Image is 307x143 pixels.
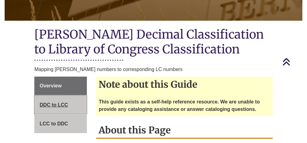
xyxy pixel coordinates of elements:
[34,96,87,114] a: DDC to LCC
[40,121,68,126] span: LCC to DDC
[34,67,182,72] span: Mapping [PERSON_NAME] numbers to corresponding LC numbers
[96,77,272,92] h2: Note about this Guide
[34,27,272,58] h1: [PERSON_NAME] Decimal Classification to Library of Congress Classification
[34,115,87,133] a: LCC to DDC
[282,57,305,66] a: Back to Top
[99,99,260,112] strong: This guide exists as a self-help reference resource. We are unable to provide any cataloging assi...
[40,83,62,88] span: Overview
[96,122,272,139] h2: About this Page
[34,77,87,133] div: Guide Page Menu
[34,77,87,95] a: Overview
[40,102,68,107] span: DDC to LCC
